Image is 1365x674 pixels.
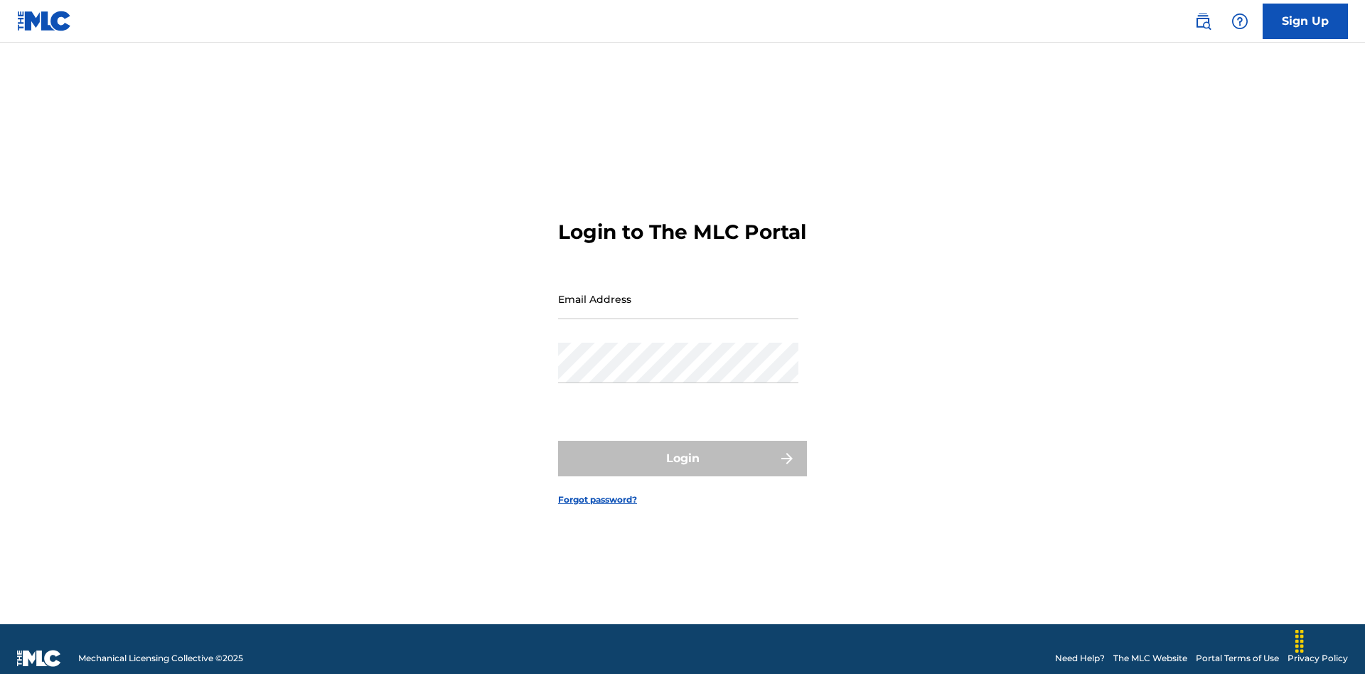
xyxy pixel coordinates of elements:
span: Mechanical Licensing Collective © 2025 [78,652,243,665]
img: MLC Logo [17,11,72,31]
a: Privacy Policy [1288,652,1348,665]
img: help [1231,13,1248,30]
a: The MLC Website [1113,652,1187,665]
img: logo [17,650,61,667]
a: Public Search [1189,7,1217,36]
div: Drag [1288,620,1311,663]
a: Forgot password? [558,493,637,506]
div: Help [1226,7,1254,36]
iframe: Chat Widget [1294,606,1365,674]
img: search [1194,13,1211,30]
h3: Login to The MLC Portal [558,220,806,245]
a: Portal Terms of Use [1196,652,1279,665]
a: Need Help? [1055,652,1105,665]
a: Sign Up [1263,4,1348,39]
